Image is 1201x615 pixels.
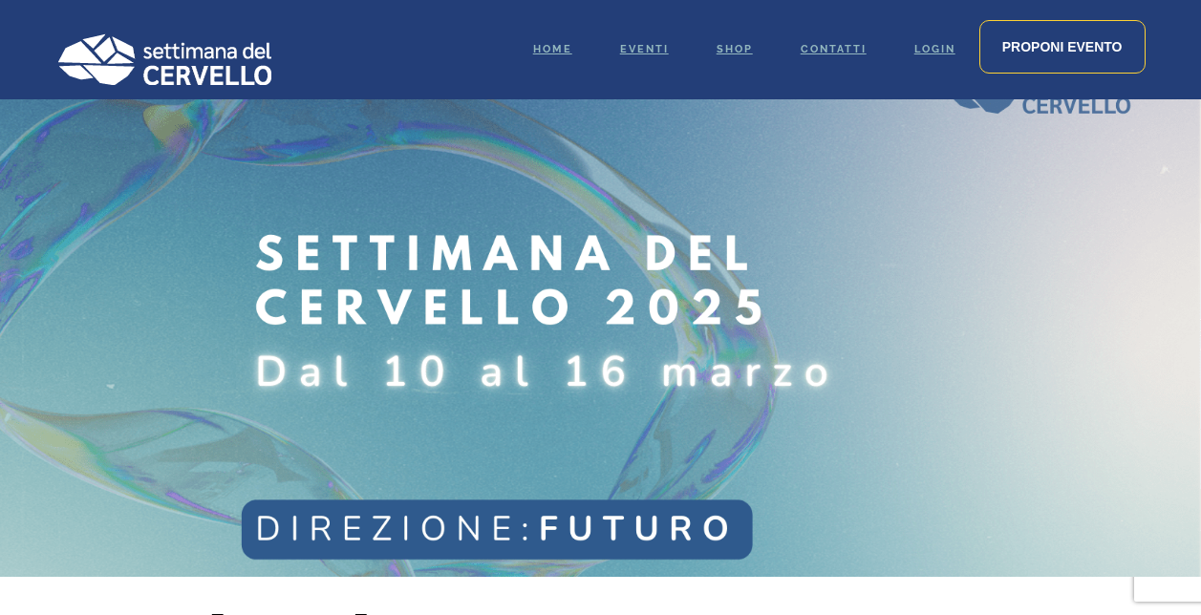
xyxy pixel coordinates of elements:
span: Login [914,43,955,55]
span: Shop [717,43,753,55]
span: Eventi [620,43,669,55]
img: Logo [56,33,271,85]
span: Home [533,43,572,55]
span: Contatti [801,43,867,55]
a: Proponi evento [979,20,1146,74]
span: Proponi evento [1002,39,1123,54]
